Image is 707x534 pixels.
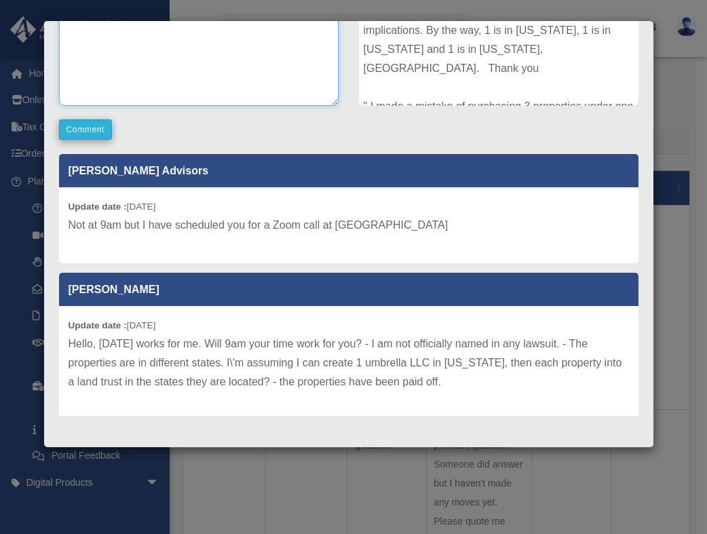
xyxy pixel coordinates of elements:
[69,320,156,330] small: [DATE]
[59,273,638,306] p: [PERSON_NAME]
[59,119,113,140] button: Comment
[69,320,127,330] b: Update date :
[69,216,629,235] p: Not at 9am but I have scheduled you for a Zoom call at [GEOGRAPHIC_DATA]
[69,202,127,212] b: Update date :
[69,335,629,392] p: Hello, [DATE] works for me. Will 9am your time work for you? - I am not officially named in any l...
[59,154,638,187] p: [PERSON_NAME] Advisors
[69,202,156,212] small: [DATE]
